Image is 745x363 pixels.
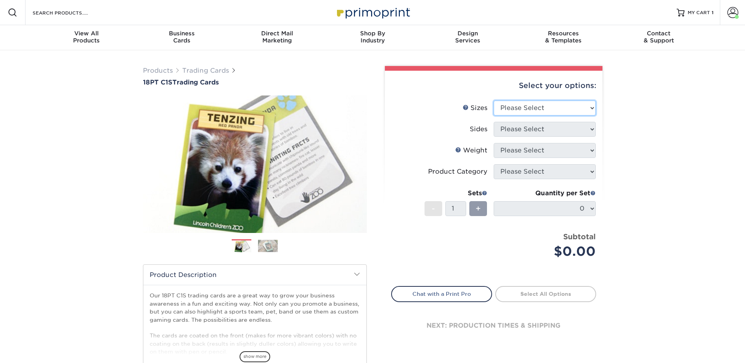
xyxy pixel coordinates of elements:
[134,25,229,50] a: BusinessCards
[134,30,229,37] span: Business
[240,351,270,362] span: show more
[516,30,611,37] span: Resources
[143,79,367,86] h1: Trading Cards
[500,242,596,261] div: $0.00
[516,30,611,44] div: & Templates
[232,240,251,253] img: Trading Cards 01
[391,71,596,101] div: Select your options:
[495,286,596,302] a: Select All Options
[391,286,492,302] a: Chat with a Print Pro
[150,291,360,356] p: Our 18PT C1S trading cards are a great way to grow your business awareness in a fun and exciting ...
[143,87,367,242] img: 18PT C1S 01
[39,30,134,37] span: View All
[563,232,596,241] strong: Subtotal
[420,30,516,37] span: Design
[325,25,420,50] a: Shop ByIndustry
[143,79,172,86] span: 18PT C1S
[611,30,707,37] span: Contact
[325,30,420,44] div: Industry
[712,10,714,15] span: 1
[494,189,596,198] div: Quantity per Set
[143,67,173,74] a: Products
[333,4,412,21] img: Primoprint
[258,240,278,252] img: Trading Cards 02
[391,302,596,349] div: next: production times & shipping
[420,25,516,50] a: DesignServices
[229,30,325,37] span: Direct Mail
[463,103,487,113] div: Sizes
[182,67,229,74] a: Trading Cards
[476,203,481,214] span: +
[325,30,420,37] span: Shop By
[32,8,108,17] input: SEARCH PRODUCTS.....
[470,125,487,134] div: Sides
[143,265,366,285] h2: Product Description
[611,25,707,50] a: Contact& Support
[229,30,325,44] div: Marketing
[39,30,134,44] div: Products
[455,146,487,155] div: Weight
[516,25,611,50] a: Resources& Templates
[420,30,516,44] div: Services
[229,25,325,50] a: Direct MailMarketing
[688,9,710,16] span: MY CART
[611,30,707,44] div: & Support
[425,189,487,198] div: Sets
[39,25,134,50] a: View AllProducts
[432,203,435,214] span: -
[428,167,487,176] div: Product Category
[143,79,367,86] a: 18PT C1STrading Cards
[134,30,229,44] div: Cards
